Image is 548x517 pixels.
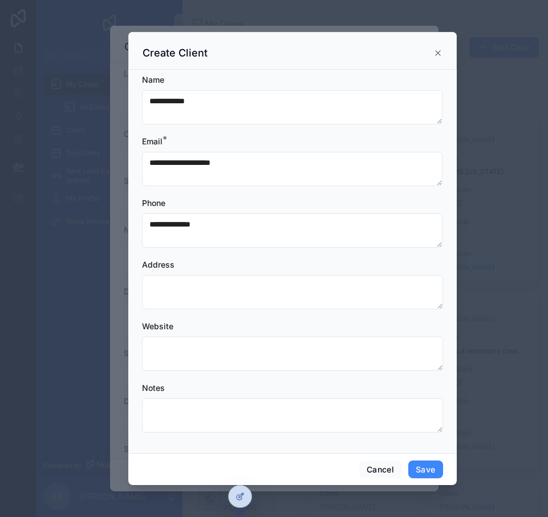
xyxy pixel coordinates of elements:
button: Cancel [359,461,401,479]
button: Save [408,461,443,479]
h3: Create Client [143,46,208,60]
span: Name [142,75,164,84]
span: Email [142,136,163,146]
span: Notes [142,383,165,393]
span: Phone [142,198,165,208]
span: Address [142,260,174,269]
span: Website [142,321,173,331]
